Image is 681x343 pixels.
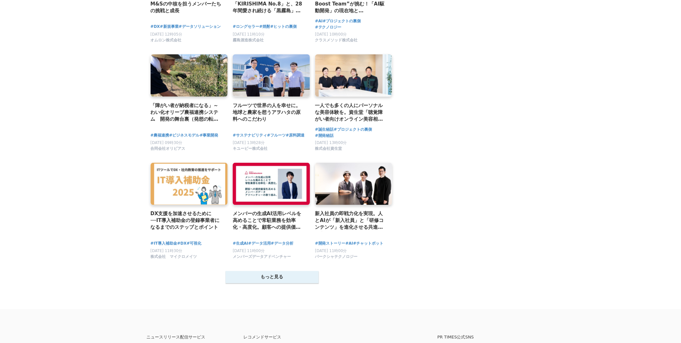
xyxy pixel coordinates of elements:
a: #ビジネスモデル [169,132,200,138]
a: メンバーの生成AI活用レベルを高めることで常駐業務を効率化・高度化。顧客への提供価値を高めるメンバーズデータアドベンチャーの取り組み。 [233,210,305,231]
a: 一人でも多くの人にパーソナルな美容体験を。資生堂「聴覚障がい者向けオンライン美容相談サービス」 [315,102,387,123]
a: 「障がい者が納税者になる」～わい化オリーブ農福連携システム 開発の舞台裏（発想の転換と想い）～ [151,102,223,123]
a: 株式会社資生堂 [315,148,342,152]
a: 合同会社オリビアス [151,148,186,152]
span: 株式会社 マイクロメイツ [151,254,197,260]
span: 株式会社資生堂 [315,146,342,151]
a: #サステナビリティ [233,132,267,138]
span: 合同会社オリビアス [151,146,186,151]
a: オムロン株式会社 [151,39,182,44]
p: ニュースリリース配信サービス [147,335,244,339]
span: [DATE] 11時10分 [233,32,265,37]
span: オムロン株式会社 [151,38,182,43]
span: パークシャテクノロジー [315,254,358,260]
a: キユーピー株式会社 [233,148,268,152]
a: #データ分析 [271,241,293,247]
a: #事業開発 [200,132,218,138]
a: #ロングセラー [233,24,259,30]
a: 霧島酒造株式会社 [233,39,264,44]
a: #誕生秘話 [315,127,334,133]
a: パークシャテクノロジー [315,256,358,261]
span: [DATE] 13時28分 [233,140,265,145]
a: #開発秘話 [315,133,334,139]
a: #生成AI [233,241,248,247]
a: クラスメソッド株式会社 [315,39,358,44]
span: キユーピー株式会社 [233,146,268,151]
a: 株式会社 マイクロメイツ [151,256,197,261]
a: #開発ストーリー [315,241,346,247]
a: #データソリューション [179,24,221,30]
a: #AI [315,18,323,24]
a: #原料調達 [286,132,304,138]
a: #IT導入補助金 [151,241,177,247]
a: メンバーズデータアドベンチャー [233,256,291,261]
a: #ヒットの裏側 [270,24,297,30]
span: [DATE] 12時05分 [151,32,183,37]
a: #農福連携 [151,132,169,138]
p: PR TIMES公式SNS [438,335,535,339]
a: #データ活用 [248,241,271,247]
a: #DX [151,24,160,30]
a: #新規事業 [160,24,179,30]
button: もっと見る [226,271,319,283]
span: 霧島酒造株式会社 [233,38,264,43]
a: #プロジェクトの裏側 [334,127,372,133]
a: #AI [346,241,353,247]
span: [DATE] 10時00分 [315,32,347,37]
a: #チャットボット [353,241,384,247]
p: レコメンドサービス [244,335,341,339]
span: [DATE] 11時30分 [151,249,183,253]
a: #テクノロジー [315,24,342,30]
a: DX支援を加速させるために──IT導入補助金の登録事業者になるまでのステップとポイント [151,210,223,231]
a: #フルーツ [267,132,286,138]
span: [DATE] 13時00分 [315,140,347,145]
a: #可視化 [187,241,202,247]
span: [DATE] 11時00分 [315,249,347,253]
span: [DATE] 11時00分 [233,249,265,253]
a: #プロジェクトの裏側 [323,18,361,24]
a: 新入社員の即戦力化を実現。人とAIが「新入社員」と「研修コンテンツ」を進化させる共進化型育成 [315,210,387,231]
span: メンバーズデータアドベンチャー [233,254,291,260]
a: フルーツで世界の人を幸せに。地球と農家を想うアヲハタの原料へのこだわり [233,102,305,123]
a: #DX [177,241,186,247]
a: #焼酎 [259,24,270,30]
span: [DATE] 09時30分 [151,140,183,145]
span: クラスメソッド株式会社 [315,38,358,43]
